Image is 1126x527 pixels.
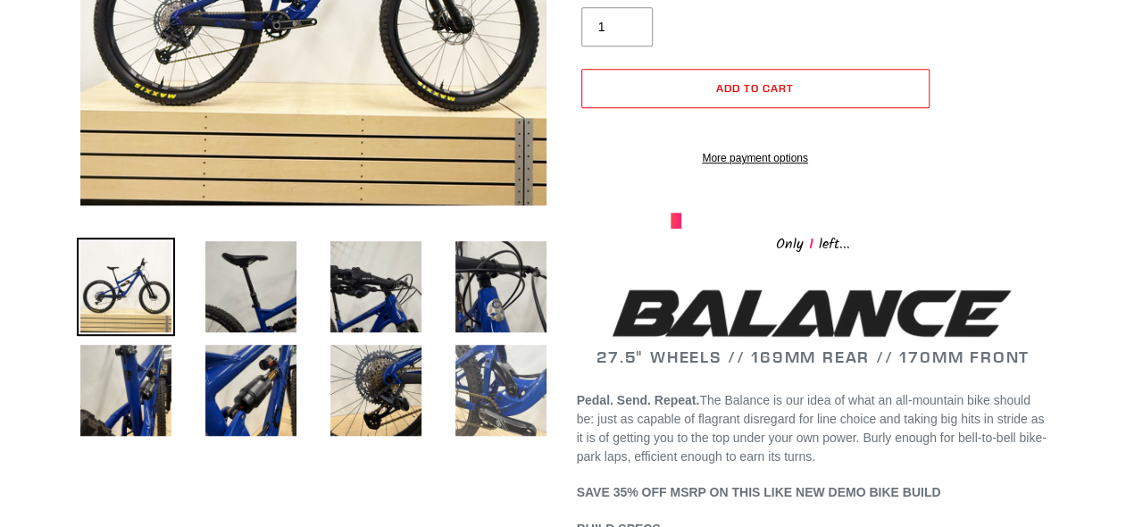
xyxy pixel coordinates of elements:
[77,341,175,439] img: Load image into Gallery viewer, DEMO BIKE: BALANCE - Bomber Blue - Small (Complete Bike) #31 LIKE...
[577,283,1050,366] h2: 27.5" WHEELS // 169MM REAR // 170MM FRONT
[202,238,300,336] img: Load image into Gallery viewer, DEMO BIKE: BALANCE - Bomber Blue - Small (Complete Bike) #31 LIKE...
[716,81,794,95] span: Add to cart
[577,485,941,499] span: SAVE 35% OFF MSRP ON THIS LIKE NEW DEMO BIKE BUILD
[671,229,956,256] div: Only left...
[804,233,819,255] span: 1
[77,238,175,336] img: Load image into Gallery viewer, DEMO BIKE: BALANCE - Bomber Blue - Small (Complete Bike) #31 LIKE...
[452,238,550,336] img: Load image into Gallery viewer, DEMO BIKE: BALANCE - Bomber Blue - Small (Complete Bike) #31 LIKE...
[581,150,930,166] a: More payment options
[327,238,425,336] img: Load image into Gallery viewer, DEMO BIKE: BALANCE - Bomber Blue - Small (Complete Bike) #31 LIKE...
[202,341,300,439] img: Load image into Gallery viewer, DEMO BIKE: BALANCE - Bomber Blue - Small (Complete Bike) #31 LIKE...
[327,341,425,439] img: Load image into Gallery viewer, DEMO BIKE: BALANCE - Bomber Blue - Small (Complete Bike) #31 LIKE...
[452,341,550,439] img: Load image into Gallery viewer, DEMO BIKE: BALANCE - Bomber Blue - Small (Complete Bike) #31 LIKE...
[581,69,930,108] button: Add to cart
[577,391,1050,466] p: The Balance is our idea of what an all-mountain bike should be: just as capable of flagrant disre...
[577,393,700,407] b: Pedal. Send. Repeat.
